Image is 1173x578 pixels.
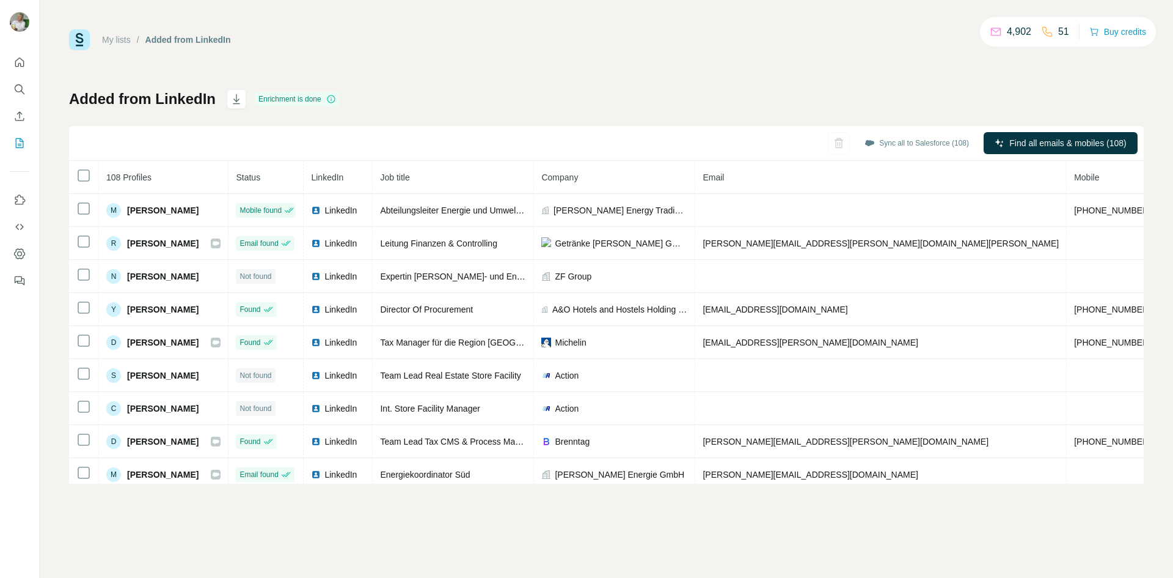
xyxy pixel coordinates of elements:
[311,404,321,413] img: LinkedIn logo
[69,29,90,50] img: Surfe Logo
[324,270,357,283] span: LinkedIn
[239,238,278,249] span: Email found
[555,336,586,349] span: Michelin
[554,204,687,217] span: [PERSON_NAME] Energy Trading GmbH
[380,470,470,480] span: Energiekoordinator Süd
[324,402,357,415] span: LinkedIn
[324,204,357,217] span: LinkedIn
[10,189,29,211] button: Use Surfe on LinkedIn
[703,239,1059,248] span: [PERSON_NAME][EMAIL_ADDRESS][PERSON_NAME][DOMAIN_NAME][PERSON_NAME]
[984,132,1138,154] button: Find all emails & mobiles (108)
[541,371,551,380] img: company-logo
[555,402,579,415] span: Action
[380,272,619,281] span: Expertin [PERSON_NAME]- und Energiesteuer / Umsatzsteuer
[239,271,271,282] span: Not found
[127,270,199,283] span: [PERSON_NAME]
[311,305,321,314] img: LinkedIn logo
[127,237,199,250] span: [PERSON_NAME]
[1074,172,1099,182] span: Mobile
[380,371,521,380] span: Team Lead Real Estate Store Facility
[106,269,121,284] div: N
[703,305,847,314] span: [EMAIL_ADDRESS][DOMAIN_NAME]
[106,236,121,251] div: R
[106,203,121,218] div: M
[703,470,918,480] span: [PERSON_NAME][EMAIL_ADDRESS][DOMAIN_NAME]
[380,338,600,347] span: Tax Manager für die Region [GEOGRAPHIC_DATA] North
[380,206,628,215] span: Abteilungsleiter Energie und Umwelt - Operative Dienstleistungen
[106,172,152,182] span: 108 Profiles
[311,272,321,281] img: LinkedIn logo
[10,78,29,100] button: Search
[380,305,473,314] span: Director Of Procurement
[1074,437,1151,446] span: [PHONE_NUMBER]
[555,369,579,382] span: Action
[541,172,578,182] span: Company
[239,436,260,447] span: Found
[1009,137,1126,149] span: Find all emails & mobiles (108)
[311,239,321,248] img: LinkedIn logo
[127,204,199,217] span: [PERSON_NAME]
[1007,24,1031,39] p: 4,902
[10,105,29,127] button: Enrich CSV
[239,337,260,348] span: Found
[324,435,357,448] span: LinkedIn
[127,303,199,316] span: [PERSON_NAME]
[10,216,29,238] button: Use Surfe API
[555,237,687,250] span: Getränke [PERSON_NAME] GmbH
[127,369,199,382] span: [PERSON_NAME]
[106,434,121,449] div: D
[102,35,131,45] a: My lists
[10,12,29,32] img: Avatar
[324,369,357,382] span: LinkedIn
[1074,338,1151,347] span: [PHONE_NUMBER]
[137,34,139,46] li: /
[380,172,409,182] span: Job title
[703,338,918,347] span: [EMAIL_ADDRESS][PERSON_NAME][DOMAIN_NAME]
[555,435,590,448] span: Brenntag
[1089,23,1146,40] button: Buy credits
[541,237,551,250] img: company-logo
[703,437,988,446] span: [PERSON_NAME][EMAIL_ADDRESS][PERSON_NAME][DOMAIN_NAME]
[106,467,121,482] div: M
[311,338,321,347] img: LinkedIn logo
[1058,24,1069,39] p: 51
[10,51,29,73] button: Quick start
[856,134,977,152] button: Sync all to Salesforce (108)
[10,270,29,292] button: Feedback
[106,368,121,383] div: S
[380,404,480,413] span: Int. Store Facility Manager
[552,303,688,316] span: A&O Hotels and Hostels Holding GmbH & Co. KG
[311,371,321,380] img: LinkedIn logo
[311,437,321,446] img: LinkedIn logo
[555,469,684,481] span: [PERSON_NAME] Energie GmbH
[311,470,321,480] img: LinkedIn logo
[311,172,343,182] span: LinkedIn
[127,402,199,415] span: [PERSON_NAME]
[145,34,231,46] div: Added from LinkedIn
[10,243,29,265] button: Dashboard
[324,336,357,349] span: LinkedIn
[10,132,29,154] button: My lists
[541,437,551,446] img: company-logo
[127,435,199,448] span: [PERSON_NAME]
[239,370,271,381] span: Not found
[1074,305,1151,314] span: [PHONE_NUMBER]
[703,172,724,182] span: Email
[324,469,357,481] span: LinkedIn
[236,172,260,182] span: Status
[541,404,551,413] img: company-logo
[255,92,340,106] div: Enrichment is done
[106,335,121,350] div: D
[324,303,357,316] span: LinkedIn
[311,206,321,215] img: LinkedIn logo
[1074,206,1151,215] span: [PHONE_NUMBER]
[127,336,199,349] span: [PERSON_NAME]
[69,89,216,109] h1: Added from LinkedIn
[541,338,551,347] img: company-logo
[380,437,612,446] span: Team Lead Tax CMS & Process Management / Steuerberater
[380,239,497,248] span: Leitung Finanzen & Controlling
[239,205,282,216] span: Mobile found
[106,401,121,416] div: C
[555,270,591,283] span: ZF Group
[239,304,260,315] span: Found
